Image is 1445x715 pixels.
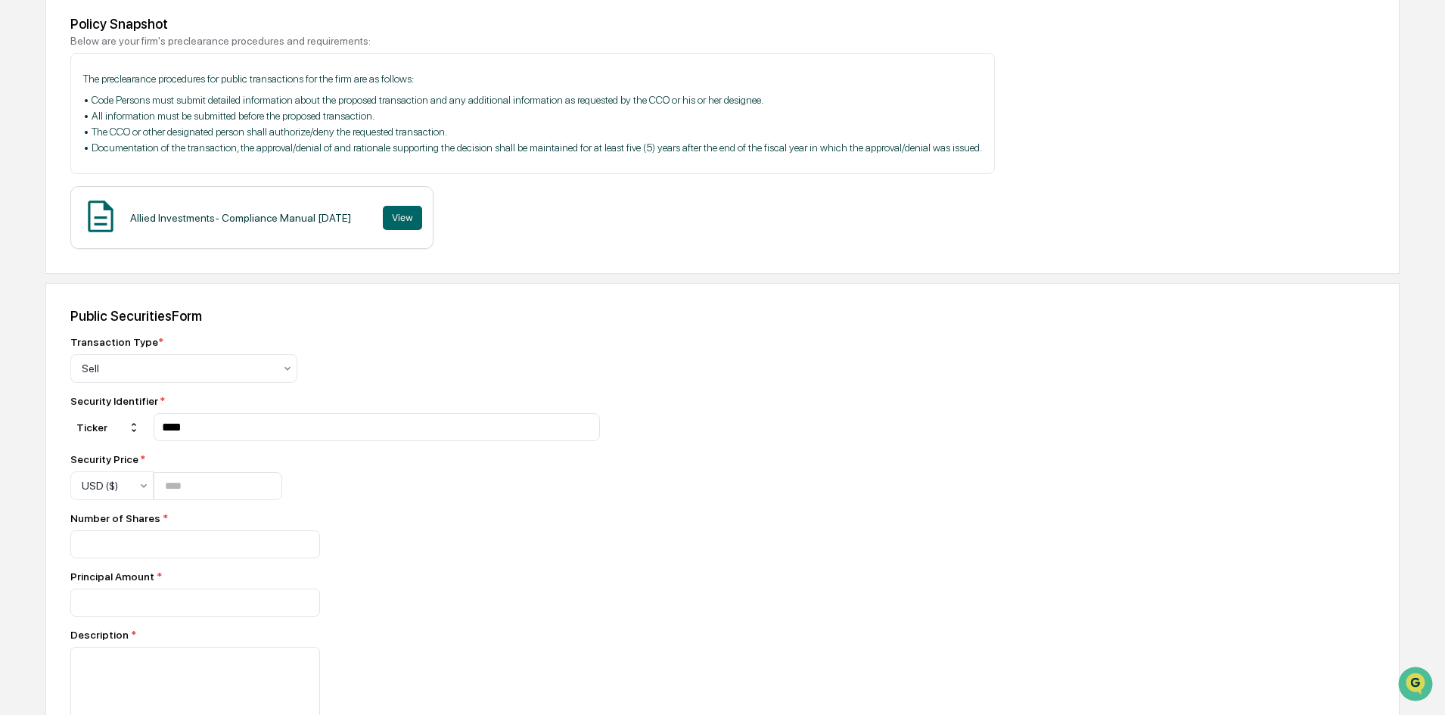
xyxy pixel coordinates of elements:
span: Pylon [151,256,183,268]
div: Ticker [70,415,146,440]
p: The preclearance procedures for public transactions for the firm are as follows: [83,71,982,87]
div: 🔎 [15,221,27,233]
div: Transaction Type [70,336,163,348]
div: Start new chat [51,116,248,131]
a: Powered byPylon [107,256,183,268]
span: Attestations [125,191,188,206]
div: Security Price [70,453,282,465]
button: View [383,206,422,230]
div: Security Identifier [70,395,600,407]
div: Principal Amount [70,570,600,583]
span: Preclearance [30,191,98,206]
div: Number of Shares [70,512,600,524]
img: 1746055101610-c473b297-6a78-478c-a979-82029cc54cd1 [15,116,42,143]
a: 🖐️Preclearance [9,185,104,212]
div: Allied Investments- Compliance Manual [DATE] [130,212,351,224]
p: • Code Persons must submit detailed information about the proposed transaction and any additional... [83,92,982,156]
div: We're available if you need us! [51,131,191,143]
span: Data Lookup [30,219,95,235]
div: Public Securities Form [70,308,1375,324]
button: Start new chat [257,120,275,138]
div: Description [70,629,600,641]
div: 🖐️ [15,192,27,204]
p: How can we help? [15,32,275,56]
div: 🗄️ [110,192,122,204]
iframe: Open customer support [1397,665,1437,706]
a: 🔎Data Lookup [9,213,101,241]
div: Policy Snapshot [70,16,1375,32]
div: Below are your firm's preclearance procedures and requirements: [70,35,1375,47]
a: 🗄️Attestations [104,185,194,212]
img: Document Icon [82,197,120,235]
